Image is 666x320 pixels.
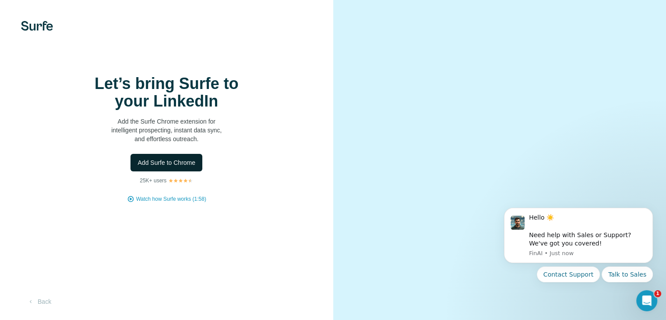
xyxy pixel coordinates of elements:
p: 25K+ users [140,177,166,185]
iframe: Intercom notifications message [491,197,666,316]
span: Add Surfe to Chrome [137,158,195,167]
span: 1 [654,290,661,297]
h1: Let’s bring Surfe to your LinkedIn [79,75,254,110]
button: Watch how Surfe works (1:58) [136,195,206,203]
button: Back [21,294,57,309]
p: Add the Surfe Chrome extension for intelligent prospecting, instant data sync, and effortless out... [79,117,254,143]
img: Rating Stars [168,178,193,183]
iframe: Intercom live chat [636,290,657,311]
img: Surfe's logo [21,21,53,31]
button: Add Surfe to Chrome [130,154,202,171]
